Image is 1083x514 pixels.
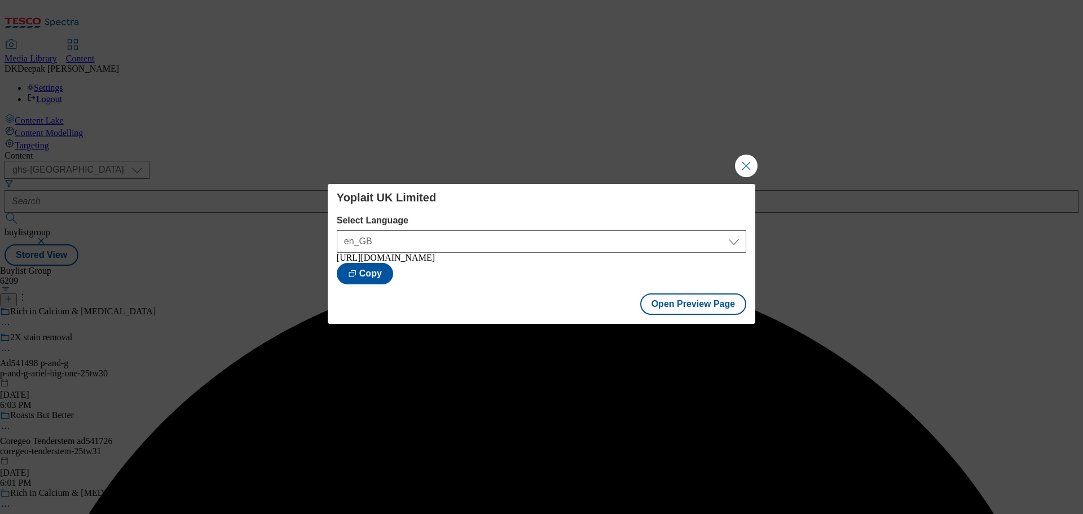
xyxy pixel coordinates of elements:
div: [URL][DOMAIN_NAME] [337,253,746,263]
button: Open Preview Page [640,293,747,315]
button: Copy [337,263,393,284]
label: Select Language [337,216,746,226]
h4: Yoplait UK Limited [337,191,746,204]
button: Close Modal [735,155,758,177]
div: Modal [328,184,755,324]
